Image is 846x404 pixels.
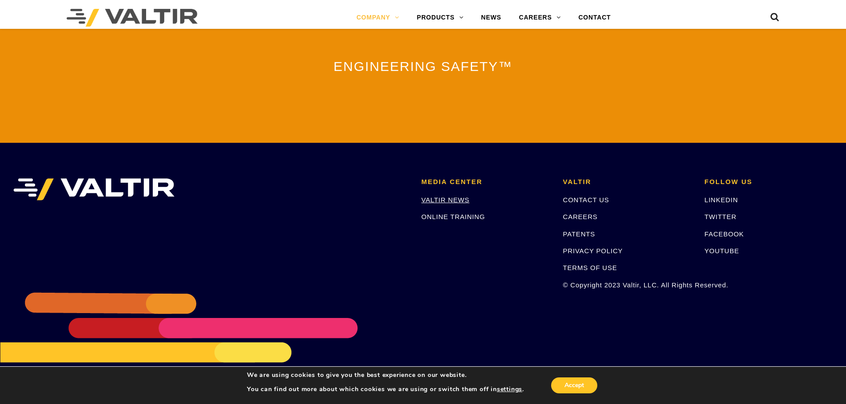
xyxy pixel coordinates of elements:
[348,9,408,27] a: COMPANY
[408,9,473,27] a: PRODUCTS
[13,178,175,200] img: VALTIR
[563,196,609,204] a: CONTACT US
[421,196,469,204] a: VALTIR NEWS
[472,9,510,27] a: NEWS
[67,9,198,27] img: Valtir
[704,230,744,238] a: FACEBOOK
[563,247,623,255] a: PRIVACY POLICY
[704,196,738,204] a: LINKEDIN
[563,230,596,238] a: PATENTS
[563,280,691,290] p: © Copyright 2023 Valtir, LLC. All Rights Reserved.
[421,213,485,220] a: ONLINE TRAINING
[569,9,620,27] a: CONTACT
[563,264,617,271] a: TERMS OF USE
[704,178,833,186] h2: FOLLOW US
[704,247,739,255] a: YOUTUBE
[551,377,597,393] button: Accept
[563,213,598,220] a: CAREERS
[421,178,550,186] h2: MEDIA CENTER
[497,385,522,393] button: settings
[510,9,570,27] a: CAREERS
[563,178,691,186] h2: VALTIR
[704,213,736,220] a: TWITTER
[247,385,524,393] p: You can find out more about which cookies we are using or switch them off in .
[247,371,524,379] p: We are using cookies to give you the best experience on our website.
[334,59,512,74] span: ENGINEERING SAFETY™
